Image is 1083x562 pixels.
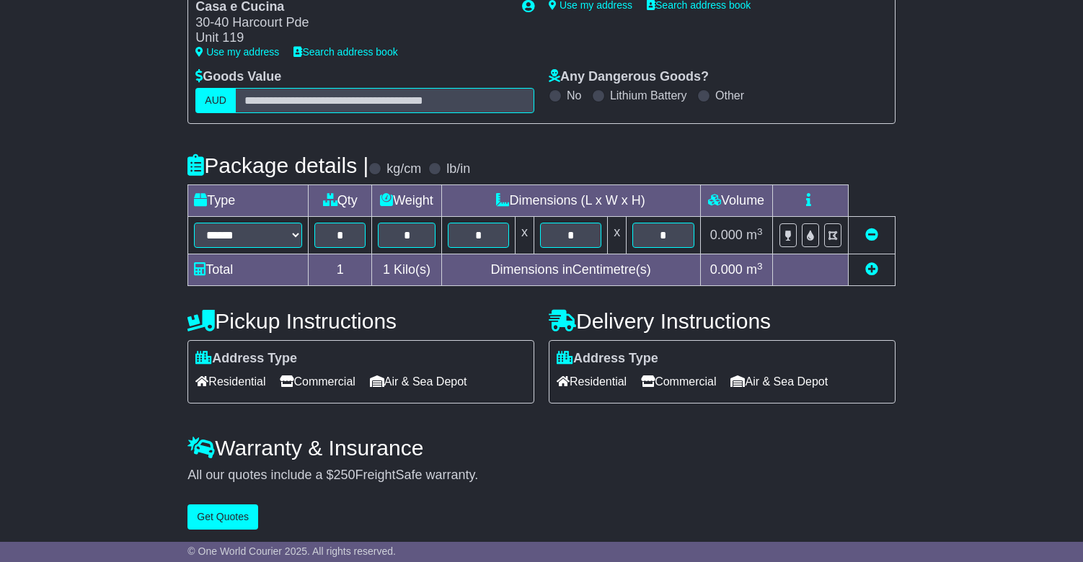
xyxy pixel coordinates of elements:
[195,351,297,367] label: Address Type
[710,262,743,277] span: 0.000
[187,436,895,460] h4: Warranty & Insurance
[333,468,355,482] span: 250
[710,228,743,242] span: 0.000
[195,370,265,393] span: Residential
[372,185,441,217] td: Weight
[309,185,372,217] td: Qty
[549,309,896,333] h4: Delivery Instructions
[370,370,467,393] span: Air & Sea Depot
[567,89,581,102] label: No
[187,309,534,333] h4: Pickup Instructions
[557,351,658,367] label: Address Type
[372,254,441,286] td: Kilo(s)
[700,185,772,217] td: Volume
[865,262,878,277] a: Add new item
[608,217,627,254] td: x
[446,161,470,177] label: lb/in
[187,153,368,177] h4: Package details |
[280,370,355,393] span: Commercial
[187,468,895,483] div: All our quotes include a $ FreightSafe warranty.
[195,30,508,46] div: Unit 119
[383,262,390,277] span: 1
[195,15,508,31] div: 30-40 Harcourt Pde
[441,185,700,217] td: Dimensions (L x W x H)
[641,370,716,393] span: Commercial
[195,88,236,113] label: AUD
[441,254,700,286] td: Dimensions in Centimetre(s)
[187,545,396,557] span: © One World Courier 2025. All rights reserved.
[188,185,309,217] td: Type
[746,228,763,242] span: m
[865,228,878,242] a: Remove this item
[746,262,763,277] span: m
[195,46,279,58] a: Use my address
[610,89,687,102] label: Lithium Battery
[757,261,763,272] sup: 3
[757,226,763,237] sup: 3
[195,69,281,85] label: Goods Value
[730,370,828,393] span: Air & Sea Depot
[549,69,709,85] label: Any Dangerous Goods?
[188,254,309,286] td: Total
[293,46,397,58] a: Search address book
[515,217,534,254] td: x
[187,504,258,530] button: Get Quotes
[557,370,627,393] span: Residential
[309,254,372,286] td: 1
[386,161,421,177] label: kg/cm
[715,89,744,102] label: Other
